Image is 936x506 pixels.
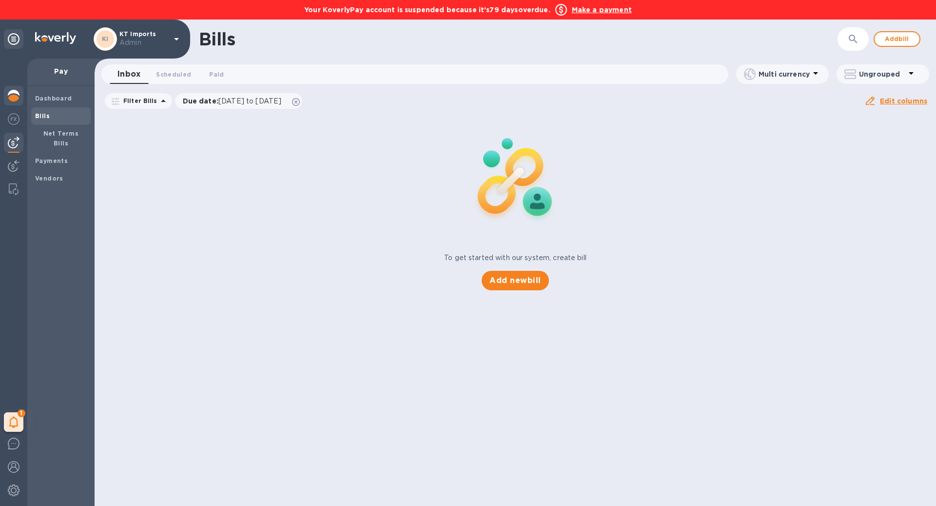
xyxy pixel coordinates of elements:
button: Addbill [874,31,920,47]
span: Inbox [117,67,140,81]
u: Edit columns [880,97,927,105]
span: Scheduled [156,69,191,80]
p: Pay [35,66,87,76]
p: Admin [119,38,168,48]
p: Multi currency [759,69,810,79]
b: KI [102,35,109,42]
b: Vendors [35,175,63,182]
h1: Bills [199,29,235,49]
div: Due date:[DATE] to [DATE] [175,93,303,109]
button: Add newbill [482,271,548,290]
img: Logo [35,32,76,44]
span: 1 [18,409,25,417]
div: Unpin categories [4,29,23,49]
img: Foreign exchange [8,113,19,125]
b: Your KoverlyPay account is suspended because it’s 79 days overdue. [304,6,550,14]
span: Paid [209,69,224,80]
p: Ungrouped [859,69,905,79]
span: [DATE] to [DATE] [218,97,281,105]
b: Dashboard [35,95,72,102]
p: Filter Bills [119,97,157,105]
p: KT Imports [119,31,168,48]
b: Bills [35,112,50,120]
p: Due date : [183,96,287,106]
b: Payments [35,157,68,164]
p: To get started with our system, create bill [444,253,586,263]
span: Add bill [882,33,912,45]
span: Add new bill [489,275,541,286]
b: Make a payment [572,6,632,14]
b: Net Terms Bills [43,130,79,147]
